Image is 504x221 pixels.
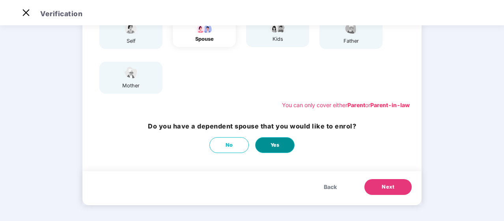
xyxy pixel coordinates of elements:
[268,24,287,33] img: svg+xml;base64,PHN2ZyB4bWxucz0iaHR0cDovL3d3dy53My5vcmcvMjAwMC9zdmciIHdpZHRoPSI3OS4wMzciIGhlaWdodD...
[121,82,141,90] div: mother
[271,141,280,149] span: Yes
[148,121,356,131] h3: Do you have a dependent spouse that you would like to enrol?
[268,35,287,43] div: kids
[370,102,410,108] b: Parent-in-law
[364,179,412,195] button: Next
[347,102,365,108] b: Parent
[121,21,141,35] img: svg+xml;base64,PHN2ZyBpZD0iU3BvdXNlX2ljb24iIHhtbG5zPSJodHRwOi8vd3d3LnczLm9yZy8yMDAwL3N2ZyIgd2lkdG...
[194,35,214,43] div: spouse
[194,24,214,33] img: svg+xml;base64,PHN2ZyB4bWxucz0iaHR0cDovL3d3dy53My5vcmcvMjAwMC9zdmciIHdpZHRoPSI5Ny44OTciIGhlaWdodD...
[341,21,361,35] img: svg+xml;base64,PHN2ZyBpZD0iRmF0aGVyX2ljb24iIHhtbG5zPSJodHRwOi8vd3d3LnczLm9yZy8yMDAwL3N2ZyIgeG1sbn...
[255,137,295,153] button: Yes
[282,101,410,110] div: You can only cover either or
[226,141,233,149] span: No
[209,137,249,153] button: No
[324,183,337,191] span: Back
[121,66,141,79] img: svg+xml;base64,PHN2ZyB4bWxucz0iaHR0cDovL3d3dy53My5vcmcvMjAwMC9zdmciIHdpZHRoPSI1NCIgaGVpZ2h0PSIzOC...
[341,37,361,45] div: father
[316,179,345,195] button: Back
[121,37,141,45] div: self
[382,183,394,191] span: Next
